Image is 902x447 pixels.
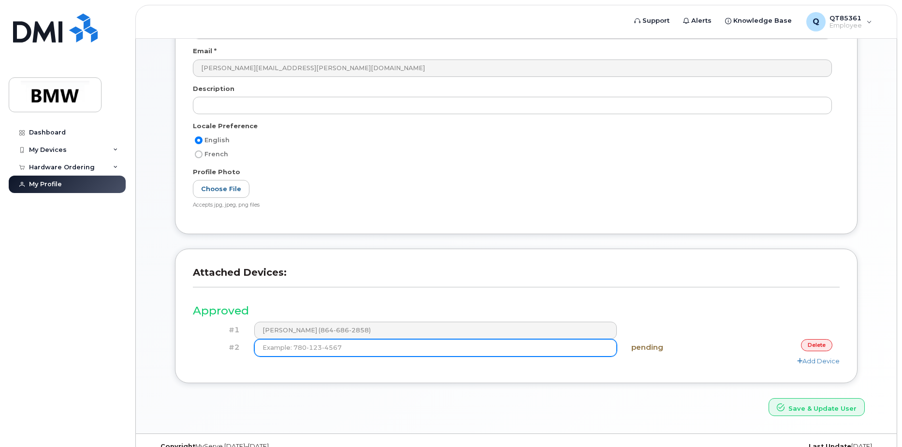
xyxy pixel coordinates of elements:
[193,167,240,177] label: Profile Photo
[829,22,862,30] span: Employee
[193,180,249,198] label: Choose File
[829,14,862,22] span: QT85361
[204,150,228,158] span: French
[642,16,669,26] span: Support
[691,16,712,26] span: Alerts
[813,16,819,28] span: Q
[733,16,792,26] span: Knowledge Base
[193,121,258,131] label: Locale Preference
[676,11,718,30] a: Alerts
[718,11,799,30] a: Knowledge Base
[195,136,203,144] input: English
[200,326,240,334] h4: #1
[627,11,676,30] a: Support
[801,339,832,351] a: delete
[193,84,234,93] label: Description
[797,357,840,365] a: Add Device
[195,150,203,158] input: French
[204,136,230,144] span: English
[193,305,840,317] h3: Approved
[193,46,217,56] label: Email *
[769,398,865,416] button: Save & Update User
[200,343,240,352] h4: #2
[193,202,832,209] div: Accepts jpg, jpeg, png files
[193,267,840,287] h3: Attached Devices:
[800,12,879,31] div: QT85361
[631,343,725,352] h4: pending
[860,405,895,440] iframe: Messenger Launcher
[254,339,617,357] input: Example: 780-123-4567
